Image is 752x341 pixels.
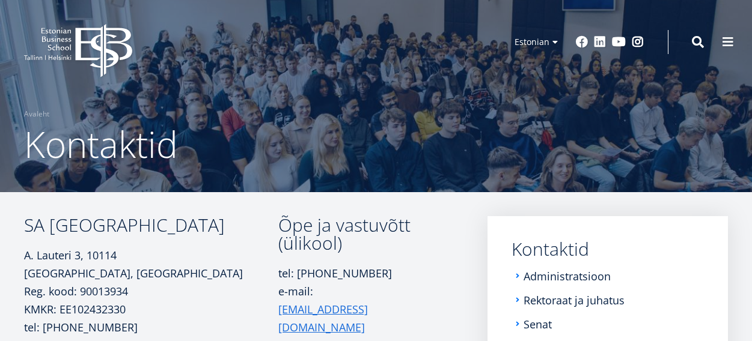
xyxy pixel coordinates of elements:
a: Kontaktid [512,240,704,258]
a: Facebook [576,36,588,48]
a: Youtube [612,36,626,48]
span: Kontaktid [24,119,178,169]
p: A. Lauteri 3, 10114 [GEOGRAPHIC_DATA], [GEOGRAPHIC_DATA] Reg. kood: 90013934 [24,246,278,300]
p: KMKR: EE102432330 [24,300,278,318]
a: Linkedin [594,36,606,48]
a: [EMAIL_ADDRESS][DOMAIN_NAME] [278,300,453,336]
a: Rektoraat ja juhatus [524,294,625,306]
a: Senat [524,318,552,330]
a: Instagram [632,36,644,48]
a: Administratsioon [524,270,611,282]
h3: Õpe ja vastuvõtt (ülikool) [278,216,453,252]
a: Avaleht [24,108,49,120]
h3: SA [GEOGRAPHIC_DATA] [24,216,278,234]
